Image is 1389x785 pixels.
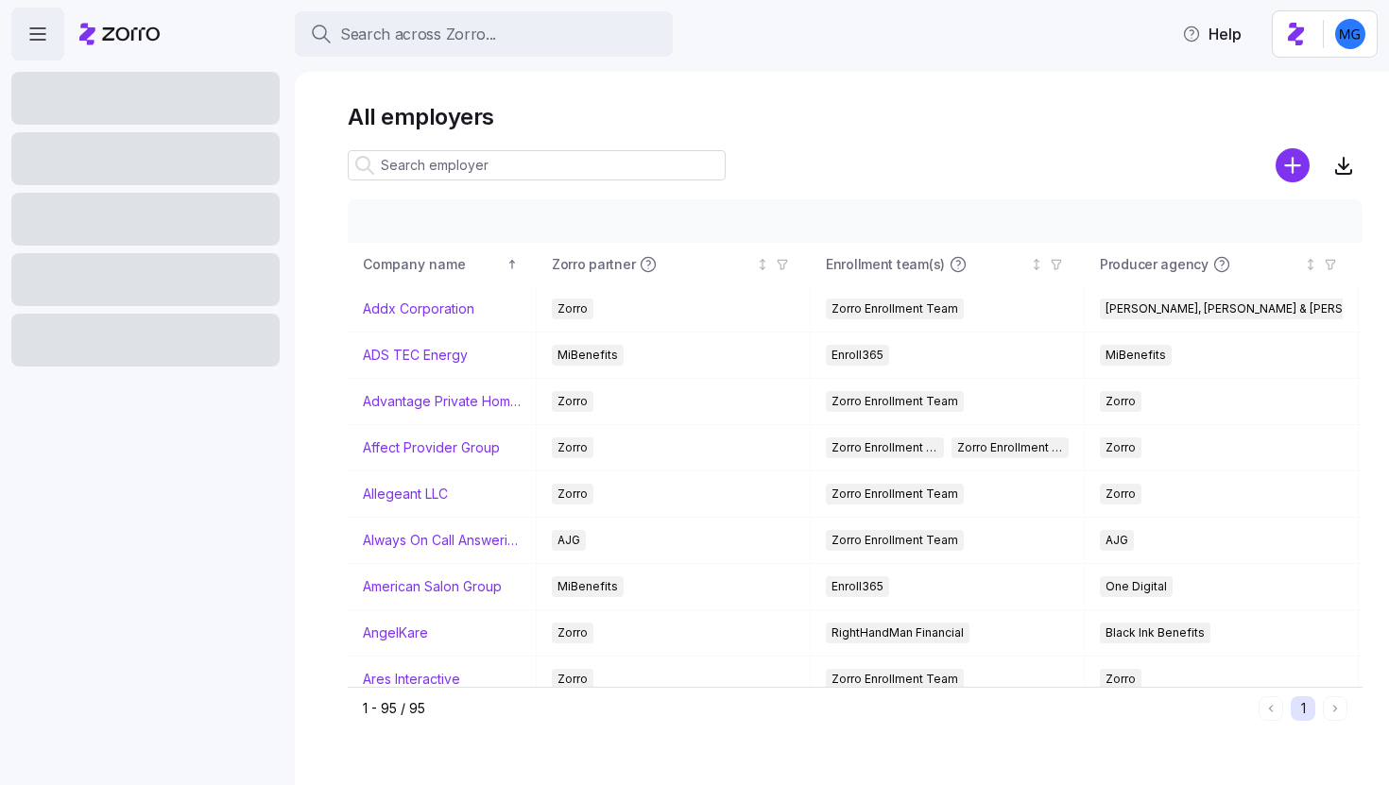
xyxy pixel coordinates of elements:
a: Allegeant LLC [363,485,448,503]
span: MiBenefits [557,345,618,366]
span: MiBenefits [557,576,618,597]
span: Zorro [1106,391,1136,412]
span: Zorro Enrollment Team [832,299,958,319]
svg: add icon [1276,148,1310,182]
span: Zorro [557,391,588,412]
span: AJG [557,530,580,551]
div: Not sorted [1030,258,1043,271]
span: Help [1182,23,1242,45]
span: RightHandMan Financial [832,623,964,643]
span: Black Ink Benefits [1106,623,1205,643]
a: Always On Call Answering Service [363,531,521,550]
span: MiBenefits [1106,345,1166,366]
a: Advantage Private Home Care [363,392,521,411]
a: AngelKare [363,623,428,642]
a: Ares Interactive [363,670,460,689]
span: Producer agency [1100,255,1209,274]
span: Zorro [1106,669,1136,690]
img: 61c362f0e1d336c60eacb74ec9823875 [1335,19,1365,49]
div: Not sorted [756,258,769,271]
span: Enroll365 [832,576,883,597]
th: Enrollment team(s)Not sorted [811,243,1085,286]
span: One Digital [1106,576,1167,597]
th: Producer agencyNot sorted [1085,243,1359,286]
span: Zorro Enrollment Experts [957,437,1064,458]
span: Zorro [557,623,588,643]
span: Zorro partner [552,255,635,274]
input: Search employer [348,150,726,180]
span: Zorro Enrollment Team [832,669,958,690]
div: 1 - 95 / 95 [363,699,1251,718]
span: Enrollment team(s) [826,255,945,274]
h1: All employers [348,102,1363,131]
button: 1 [1291,696,1315,721]
span: AJG [1106,530,1128,551]
button: Previous page [1259,696,1283,721]
a: Affect Provider Group [363,438,500,457]
span: Zorro Enrollment Team [832,484,958,504]
span: Zorro [557,669,588,690]
a: Addx Corporation [363,299,474,318]
button: Search across Zorro... [295,11,673,57]
span: Zorro [1106,437,1136,458]
div: Company name [363,254,503,275]
span: Zorro [557,484,588,504]
th: Company nameSorted ascending [348,243,537,286]
button: Next page [1323,696,1347,721]
span: Zorro [557,437,588,458]
span: Zorro [557,299,588,319]
span: Zorro [1106,484,1136,504]
a: ADS TEC Energy [363,346,468,365]
span: Enroll365 [832,345,883,366]
span: Search across Zorro... [340,23,496,46]
span: Zorro Enrollment Team [832,530,958,551]
th: Zorro partnerNot sorted [537,243,811,286]
span: Zorro Enrollment Team [832,437,938,458]
div: Sorted ascending [506,258,519,271]
span: Zorro Enrollment Team [832,391,958,412]
button: Help [1167,15,1257,53]
div: Not sorted [1304,258,1317,271]
a: American Salon Group [363,577,502,596]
